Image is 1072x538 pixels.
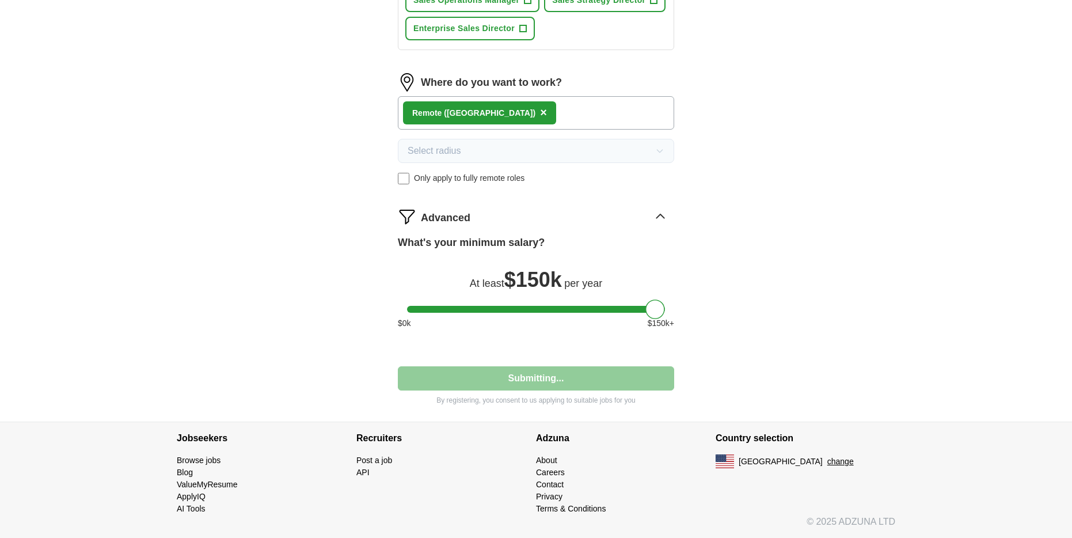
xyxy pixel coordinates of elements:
button: Submitting... [398,366,674,391]
span: Advanced [421,210,470,226]
a: ApplyIQ [177,492,206,501]
img: location.png [398,73,416,92]
a: AI Tools [177,504,206,513]
p: By registering, you consent to us applying to suitable jobs for you [398,395,674,406]
label: What's your minimum salary? [398,235,545,251]
a: About [536,456,557,465]
input: Only apply to fully remote roles [398,173,409,184]
span: $ 150 k+ [648,317,674,329]
span: At least [470,278,504,289]
a: Careers [536,468,565,477]
a: Contact [536,480,564,489]
span: Enterprise Sales Director [413,22,515,35]
a: Post a job [356,456,392,465]
span: $ 0 k [398,317,411,329]
button: Enterprise Sales Director [405,17,535,40]
h4: Country selection [716,422,895,454]
a: Browse jobs [177,456,221,465]
a: Privacy [536,492,562,501]
span: per year [564,278,602,289]
span: Select radius [408,144,461,158]
button: change [827,456,854,468]
button: Select radius [398,139,674,163]
button: × [540,104,547,122]
a: Blog [177,468,193,477]
div: Remote ([GEOGRAPHIC_DATA]) [412,107,535,119]
span: [GEOGRAPHIC_DATA] [739,456,823,468]
div: © 2025 ADZUNA LTD [168,515,904,538]
span: $ 150k [504,268,562,291]
span: × [540,106,547,119]
img: US flag [716,454,734,468]
a: ValueMyResume [177,480,238,489]
span: Only apply to fully remote roles [414,172,524,184]
a: API [356,468,370,477]
img: filter [398,207,416,226]
label: Where do you want to work? [421,75,562,90]
a: Terms & Conditions [536,504,606,513]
